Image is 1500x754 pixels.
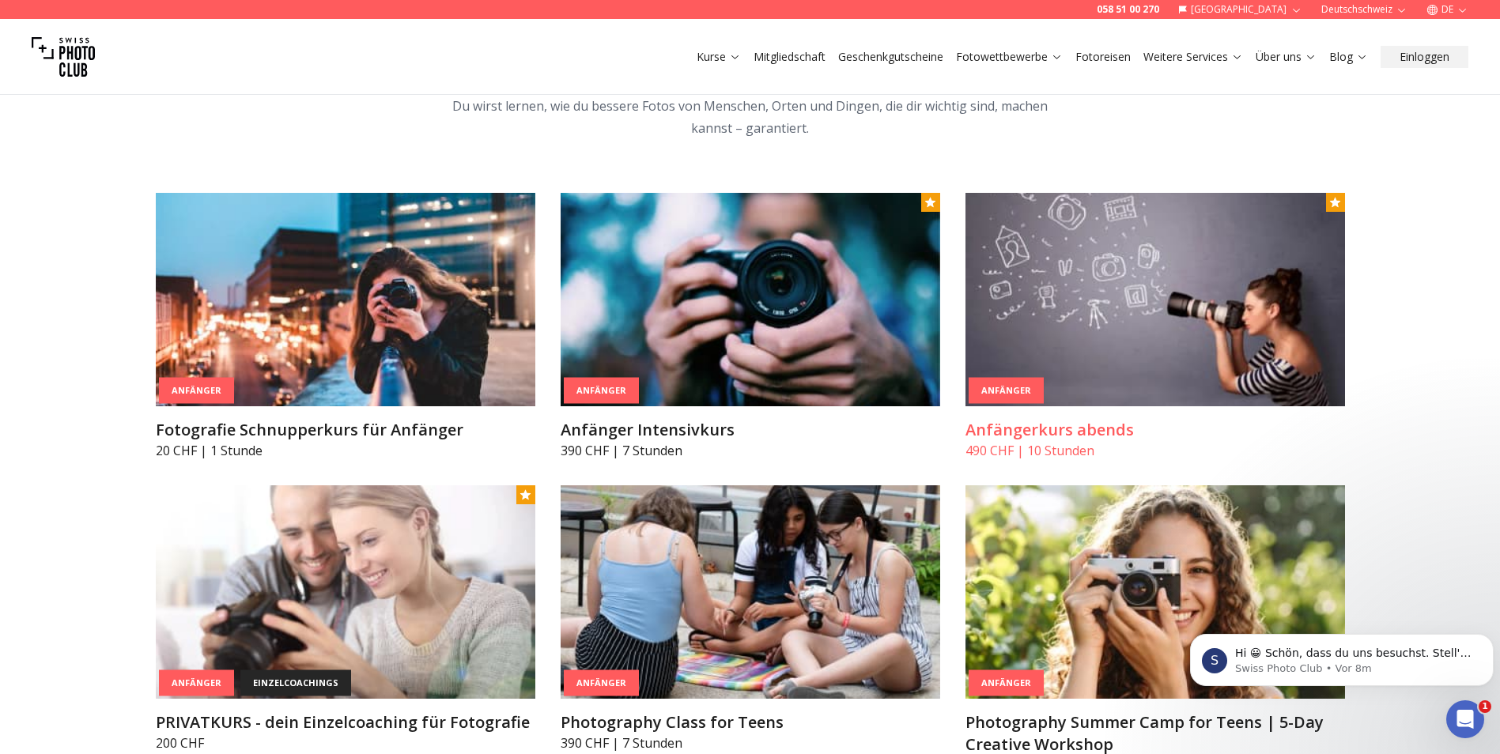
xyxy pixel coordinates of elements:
button: Mitgliedschaft [747,46,832,68]
iframe: Intercom notifications Nachricht [1184,601,1500,711]
h3: Anfänger Intensivkurs [561,419,940,441]
a: Blog [1329,49,1368,65]
a: Mitgliedschaft [754,49,826,65]
button: Blog [1323,46,1374,68]
button: Kurse [690,46,747,68]
p: 200 CHF [156,733,535,752]
div: Anfänger [969,670,1044,696]
a: Weitere Services [1143,49,1243,65]
button: Fotowettbewerbe [950,46,1069,68]
h3: Photography Class for Teens [561,711,940,733]
button: Weitere Services [1137,46,1249,68]
button: Einloggen [1381,46,1468,68]
img: Photography Summer Camp for Teens | 5-Day Creative Workshop [965,485,1345,699]
p: 390 CHF | 7 Stunden [561,733,940,752]
div: einzelcoachings [240,670,351,696]
a: PRIVATKURS - dein Einzelcoaching für FotografieAnfängereinzelcoachingsPRIVATKURS - dein Einzelcoa... [156,485,535,752]
span: 1 [1479,700,1491,713]
img: PRIVATKURS - dein Einzelcoaching für Fotografie [156,485,535,699]
a: Geschenkgutscheine [838,49,943,65]
h3: PRIVATKURS - dein Einzelcoaching für Fotografie [156,711,535,733]
img: Anfänger Intensivkurs [561,193,940,406]
a: Fotowettbewerbe [956,49,1063,65]
p: 20 CHF | 1 Stunde [156,441,535,460]
div: Anfänger [564,670,639,696]
div: Anfänger [564,378,639,404]
img: Fotografie Schnupperkurs für Anfänger [156,193,535,406]
img: Photography Class for Teens [561,485,940,699]
p: Du wirst lernen, wie du bessere Fotos von Menschen, Orten und Dingen, die dir wichtig sind, mache... [447,95,1054,139]
a: Anfänger IntensivkursAnfängerAnfänger Intensivkurs390 CHF | 7 Stunden [561,193,940,460]
a: Über uns [1256,49,1317,65]
p: 390 CHF | 7 Stunden [561,441,940,460]
div: Anfänger [969,378,1044,404]
button: Über uns [1249,46,1323,68]
h3: Fotografie Schnupperkurs für Anfänger [156,419,535,441]
button: Fotoreisen [1069,46,1137,68]
iframe: Intercom live chat [1446,700,1484,738]
a: 058 51 00 270 [1097,3,1159,16]
a: Kurse [697,49,741,65]
a: Anfängerkurs abendsAnfängerAnfängerkurs abends490 CHF | 10 Stunden [965,193,1345,460]
a: Fotoreisen [1075,49,1131,65]
img: Swiss photo club [32,25,95,89]
a: Photography Class for TeensAnfängerPhotography Class for Teens390 CHF | 7 Stunden [561,485,940,752]
button: Geschenkgutscheine [832,46,950,68]
div: Anfänger [159,670,234,696]
div: Anfänger [159,378,234,404]
img: Anfängerkurs abends [965,193,1345,406]
a: Fotografie Schnupperkurs für AnfängerAnfängerFotografie Schnupperkurs für Anfänger20 CHF | 1 Stunde [156,193,535,460]
p: 490 CHF | 10 Stunden [965,441,1345,460]
h3: Anfängerkurs abends [965,419,1345,441]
